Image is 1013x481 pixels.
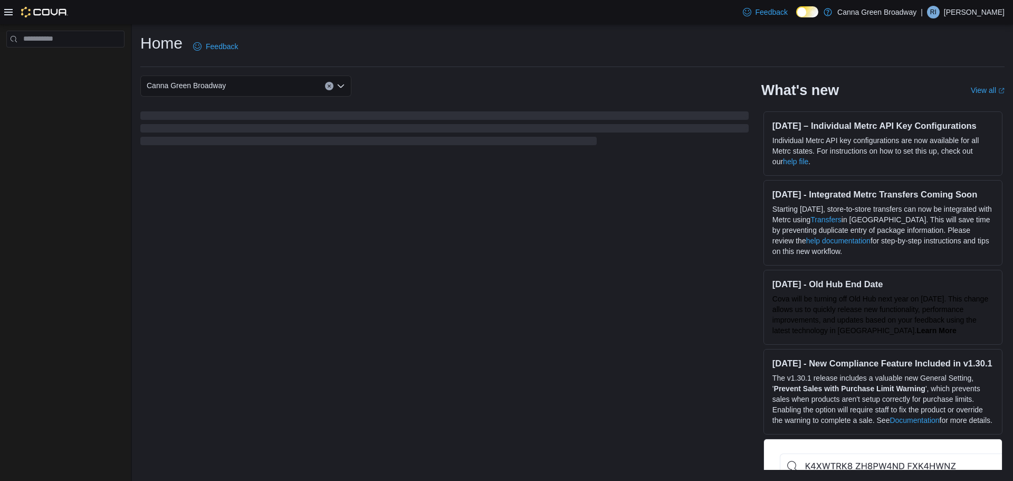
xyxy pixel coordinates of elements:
[921,6,923,18] p: |
[837,6,916,18] p: Canna Green Broadway
[739,2,792,23] a: Feedback
[756,7,788,17] span: Feedback
[927,6,940,18] div: Raven Irwin
[930,6,936,18] span: RI
[189,36,242,57] a: Feedback
[998,88,1005,94] svg: External link
[772,373,993,426] p: The v1.30.1 release includes a valuable new General Setting, ' ', which prevents sales when produ...
[890,416,939,425] a: Documentation
[140,33,183,54] h1: Home
[772,358,993,369] h3: [DATE] - New Compliance Feature Included in v1.30.1
[971,86,1005,95] a: View allExternal link
[772,279,993,289] h3: [DATE] - Old Hub End Date
[337,82,345,90] button: Open list of options
[772,135,993,167] p: Individual Metrc API key configurations are now available for all Metrc states. For instructions ...
[916,326,956,335] a: Learn More
[147,79,226,92] span: Canna Green Broadway
[140,114,749,147] span: Loading
[325,82,333,90] button: Clear input
[21,7,68,17] img: Cova
[944,6,1005,18] p: [PERSON_NAME]
[772,204,993,257] p: Starting [DATE], store-to-store transfers can now be integrated with Metrc using in [GEOGRAPHIC_D...
[796,17,797,18] span: Dark Mode
[761,82,839,99] h2: What's new
[772,295,988,335] span: Cova will be turning off Old Hub next year on [DATE]. This change allows us to quickly release ne...
[783,157,808,166] a: help file
[806,237,871,245] a: help documentation
[6,50,125,75] nav: Complex example
[772,120,993,131] h3: [DATE] – Individual Metrc API Key Configurations
[810,215,842,224] a: Transfers
[772,189,993,200] h3: [DATE] - Integrated Metrc Transfers Coming Soon
[796,6,818,17] input: Dark Mode
[206,41,238,52] span: Feedback
[774,384,925,393] strong: Prevent Sales with Purchase Limit Warning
